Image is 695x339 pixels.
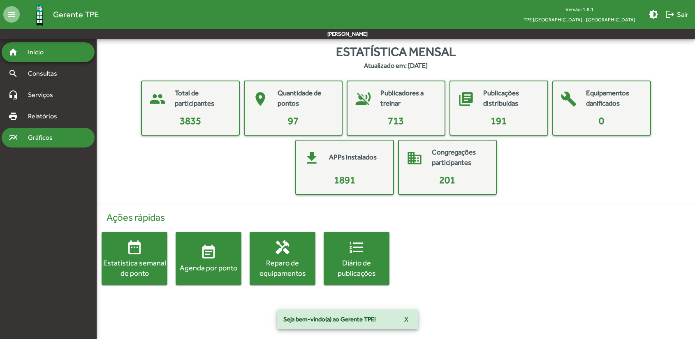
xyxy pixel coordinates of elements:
span: Serviços [23,90,64,100]
div: Reparo de equipamentos [250,257,315,278]
span: Seja bem-vindo(a) ao Gerente TPE! [283,315,376,323]
span: Início [23,47,56,57]
button: X [398,312,415,327]
div: Agenda por ponto [176,263,241,273]
mat-card-title: Publicadores a treinar [380,88,436,109]
span: Relatórios [23,111,68,121]
button: Sair [662,7,692,22]
span: Sair [665,7,688,22]
mat-icon: home [8,47,18,57]
mat-icon: voice_over_off [351,87,375,111]
mat-icon: get_app [299,146,324,171]
span: TPE [GEOGRAPHIC_DATA] - [GEOGRAPHIC_DATA] [517,14,642,25]
button: Estatística semanal de ponto [102,232,167,285]
mat-icon: date_range [126,239,143,255]
div: Versão: 1.8.1 [517,4,642,14]
mat-icon: build [556,87,581,111]
span: Gráficos [23,133,64,143]
strong: Atualizado em: [DATE] [364,61,428,71]
mat-icon: headset_mic [8,90,18,100]
h4: Ações rápidas [102,212,690,224]
mat-icon: people [145,87,170,111]
mat-card-title: Quantidade de pontos [278,88,334,109]
mat-icon: search [8,69,18,78]
span: 191 [491,115,507,126]
mat-card-title: Total de participantes [175,88,231,109]
span: Consultas [23,69,68,78]
div: Diário de publicações [324,257,389,278]
mat-icon: place [248,87,273,111]
mat-card-title: Congregações participantes [432,147,488,168]
span: 97 [288,115,299,126]
mat-icon: handyman [274,239,291,255]
mat-icon: menu [3,6,20,23]
mat-card-title: Equipamentos danificados [586,88,642,109]
span: X [404,312,408,327]
mat-icon: brightness_medium [649,9,658,19]
mat-icon: logout [665,9,675,19]
mat-icon: multiline_chart [8,133,18,143]
a: Gerente TPE [20,1,99,28]
mat-icon: domain [402,146,427,171]
mat-card-title: APPs instalados [329,152,377,163]
span: 201 [439,174,455,185]
mat-card-title: Publicações distribuídas [483,88,539,109]
div: Estatística semanal de ponto [102,257,167,278]
button: Reparo de equipamentos [250,232,315,285]
mat-icon: print [8,111,18,121]
img: Logo [26,1,53,28]
span: 1891 [334,174,355,185]
span: 3835 [180,115,201,126]
mat-icon: library_books [454,87,478,111]
button: Agenda por ponto [176,232,241,285]
mat-icon: format_list_numbered [348,239,365,255]
span: Gerente TPE [53,8,99,21]
mat-icon: event_note [200,244,217,261]
span: Estatística mensal [336,42,456,61]
span: 713 [388,115,404,126]
span: 0 [599,115,604,126]
button: Diário de publicações [324,232,389,285]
